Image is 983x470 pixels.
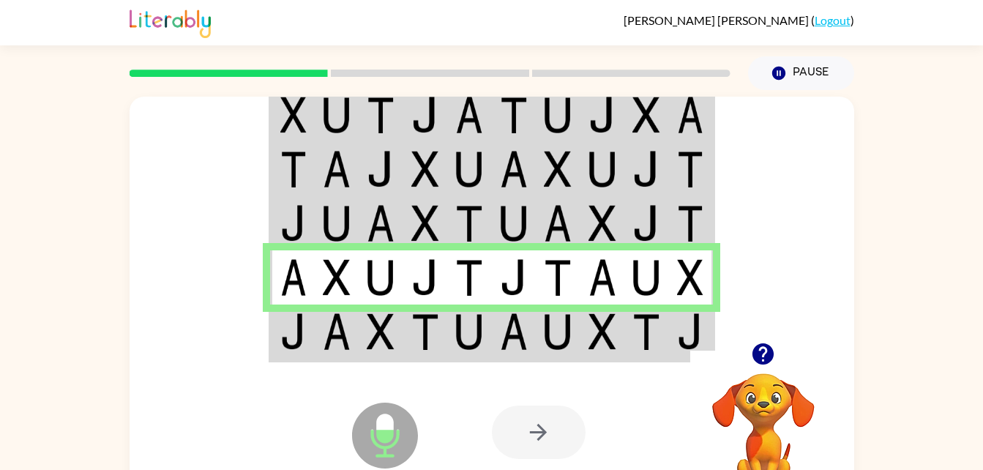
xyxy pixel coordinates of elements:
img: x [677,259,703,296]
img: a [500,313,528,350]
img: x [588,205,616,242]
img: u [367,259,395,296]
img: j [632,151,660,187]
img: t [677,151,703,187]
img: j [280,205,307,242]
img: j [632,205,660,242]
img: t [411,313,439,350]
img: a [544,205,572,242]
img: t [455,259,483,296]
img: x [588,313,616,350]
img: t [280,151,307,187]
img: j [677,313,703,350]
img: a [677,97,703,133]
img: j [367,151,395,187]
img: u [632,259,660,296]
img: u [588,151,616,187]
a: Logout [815,13,851,27]
img: a [323,151,351,187]
div: ( ) [624,13,854,27]
img: a [280,259,307,296]
img: Literably [130,6,211,38]
img: j [411,259,439,296]
img: u [323,97,351,133]
img: t [455,205,483,242]
img: t [632,313,660,350]
img: a [588,259,616,296]
img: u [323,205,351,242]
img: x [632,97,660,133]
img: u [500,205,528,242]
img: x [367,313,395,350]
span: [PERSON_NAME] [PERSON_NAME] [624,13,811,27]
img: u [544,97,572,133]
img: x [544,151,572,187]
img: j [588,97,616,133]
img: a [455,97,483,133]
img: x [323,259,351,296]
img: j [411,97,439,133]
button: Pause [748,56,854,90]
img: x [411,151,439,187]
img: u [455,151,483,187]
img: x [411,205,439,242]
img: a [323,313,351,350]
img: t [677,205,703,242]
img: a [367,205,395,242]
img: u [455,313,483,350]
img: u [544,313,572,350]
img: j [500,259,528,296]
img: t [500,97,528,133]
img: j [280,313,307,350]
img: t [544,259,572,296]
img: t [367,97,395,133]
img: x [280,97,307,133]
img: a [500,151,528,187]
